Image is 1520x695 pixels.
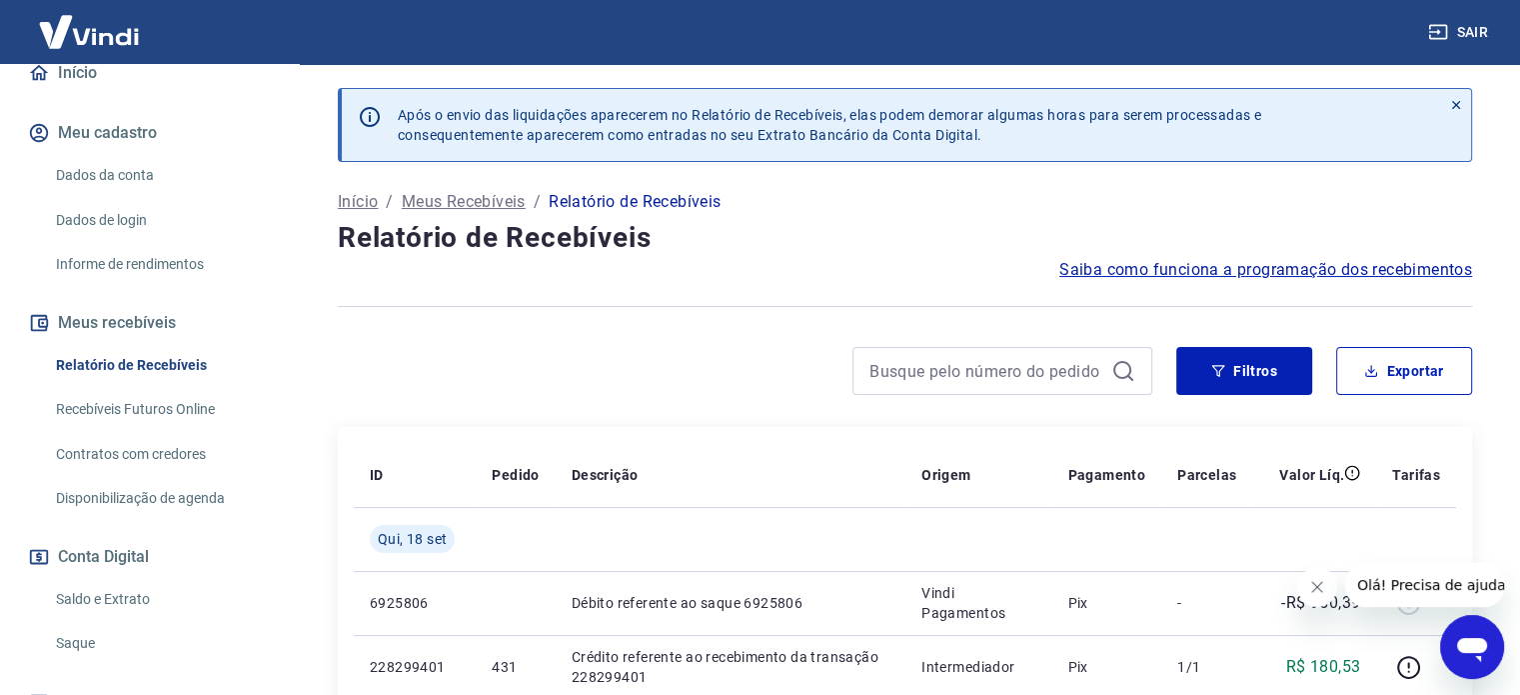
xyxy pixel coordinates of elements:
[48,200,275,241] a: Dados de login
[48,579,275,620] a: Saldo e Extrato
[1068,593,1146,613] p: Pix
[402,190,526,214] a: Meus Recebíveis
[1424,14,1496,51] button: Sair
[370,465,384,485] p: ID
[1176,347,1312,395] button: Filtros
[572,647,889,687] p: Crédito referente ao recebimento da transação 228299401
[1392,465,1440,485] p: Tarifas
[24,301,275,345] button: Meus recebíveis
[1281,591,1360,615] p: -R$ 950,39
[48,155,275,196] a: Dados da conta
[1297,567,1337,607] iframe: Fechar mensagem
[12,14,168,30] span: Olá! Precisa de ajuda?
[921,657,1035,677] p: Intermediador
[492,657,539,677] p: 431
[24,535,275,579] button: Conta Digital
[1068,465,1146,485] p: Pagamento
[48,478,275,519] a: Disponibilização de agenda
[24,51,275,95] a: Início
[1068,657,1146,677] p: Pix
[48,389,275,430] a: Recebíveis Futuros Online
[1440,615,1504,679] iframe: Botão para abrir a janela de mensagens
[338,218,1472,258] h4: Relatório de Recebíveis
[48,345,275,386] a: Relatório de Recebíveis
[378,529,447,549] span: Qui, 18 set
[370,657,460,677] p: 228299401
[370,593,460,613] p: 6925806
[1336,347,1472,395] button: Exportar
[48,434,275,475] a: Contratos com credores
[24,1,154,62] img: Vindi
[48,244,275,285] a: Informe de rendimentos
[24,111,275,155] button: Meu cadastro
[572,465,639,485] p: Descrição
[921,583,1035,623] p: Vindi Pagamentos
[549,190,721,214] p: Relatório de Recebíveis
[492,465,539,485] p: Pedido
[1059,258,1472,282] a: Saiba como funciona a programação dos recebimentos
[534,190,541,214] p: /
[386,190,393,214] p: /
[1177,593,1236,613] p: -
[1345,563,1504,607] iframe: Mensagem da empresa
[1177,465,1236,485] p: Parcelas
[869,356,1103,386] input: Busque pelo número do pedido
[1279,465,1344,485] p: Valor Líq.
[338,190,378,214] a: Início
[1286,655,1361,679] p: R$ 180,53
[398,105,1261,145] p: Após o envio das liquidações aparecerem no Relatório de Recebíveis, elas podem demorar algumas ho...
[1177,657,1236,677] p: 1/1
[48,623,275,664] a: Saque
[921,465,970,485] p: Origem
[572,593,889,613] p: Débito referente ao saque 6925806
